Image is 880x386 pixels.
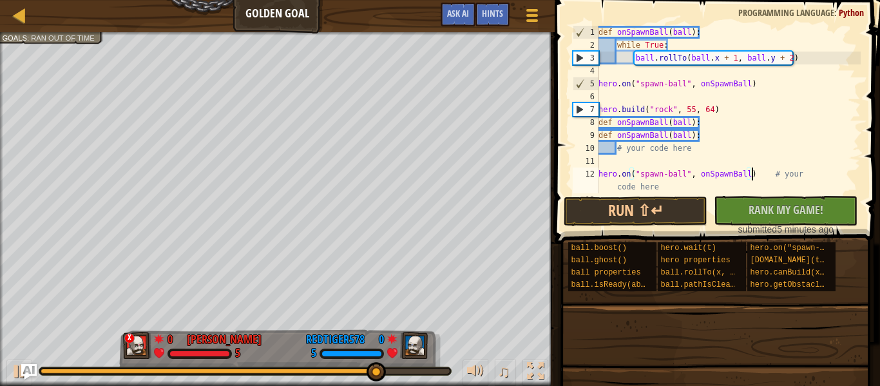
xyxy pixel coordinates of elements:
[571,268,641,277] span: ball properties
[27,34,31,42] span: :
[495,360,517,386] button: ♫
[564,197,707,226] button: Run ⇧↵
[573,116,598,129] div: 8
[6,360,32,386] button: Ctrl + P: Play
[749,202,823,218] span: Rank My Game!
[573,39,598,52] div: 2
[573,193,598,206] div: 13
[571,280,669,289] span: ball.isReady(ability)
[751,268,839,277] span: hero.canBuild(x, y)
[661,256,731,265] span: hero properties
[2,34,27,42] span: Goals
[834,6,839,19] span: :
[573,142,598,155] div: 10
[661,244,716,253] span: hero.wait(t)
[463,360,488,386] button: Adjust volume
[571,244,627,253] span: ball.boost()
[573,26,598,39] div: 1
[123,332,151,359] img: thang_avatar_frame.png
[573,90,598,103] div: 6
[371,331,384,343] div: 0
[21,364,37,380] button: Ask AI
[751,256,866,265] span: [DOMAIN_NAME](type, x, y)
[311,348,316,360] div: 5
[661,268,740,277] span: ball.rollTo(x, y)
[738,224,777,235] span: submitted
[400,332,428,359] img: thang_avatar_frame.png
[482,7,503,19] span: Hints
[124,333,135,343] div: x
[447,7,469,19] span: Ask AI
[720,223,851,236] div: 5 minutes ago
[306,331,365,348] div: RedTiger578
[497,362,510,381] span: ♫
[522,360,548,386] button: Toggle fullscreen
[839,6,864,19] span: Python
[235,348,240,360] div: 5
[573,129,598,142] div: 9
[573,168,598,193] div: 12
[187,331,262,348] div: [PERSON_NAME]
[751,280,862,289] span: hero.getObstacleAt(x, y)
[573,77,598,90] div: 5
[661,280,763,289] span: ball.pathIsClear(x, y)
[441,3,475,26] button: Ask AI
[573,103,598,116] div: 7
[751,244,862,253] span: hero.on("spawn-ball", f)
[738,6,834,19] span: Programming language
[573,52,598,64] div: 3
[714,196,857,226] button: Rank My Game!
[516,3,548,33] button: Show game menu
[573,155,598,168] div: 11
[571,256,627,265] span: ball.ghost()
[573,64,598,77] div: 4
[167,331,180,343] div: 0
[31,34,95,42] span: Ran out of time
